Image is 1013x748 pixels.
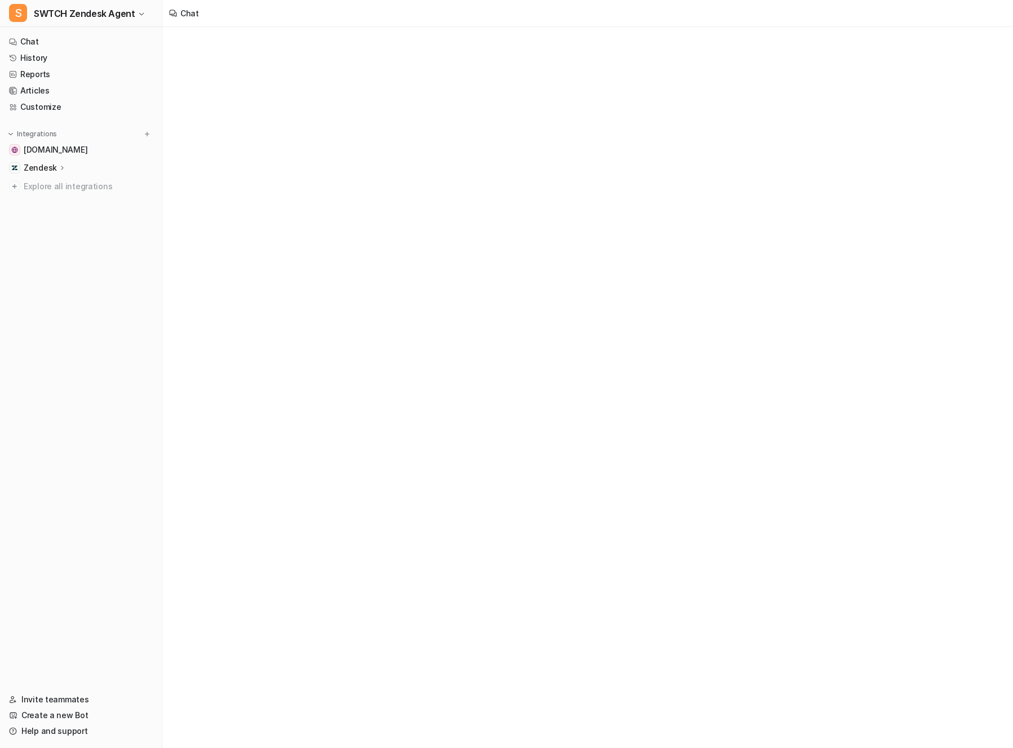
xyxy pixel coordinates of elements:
a: Explore all integrations [5,179,157,194]
img: swtchenergy.com [11,146,18,153]
img: Zendesk [11,164,18,171]
span: Explore all integrations [24,177,153,195]
div: Chat [180,7,199,19]
a: Help and support [5,723,157,739]
a: Chat [5,34,157,50]
a: Invite teammates [5,692,157,707]
a: swtchenergy.com[DOMAIN_NAME] [5,142,157,158]
p: Zendesk [24,162,57,173]
p: Integrations [17,130,57,139]
span: S [9,4,27,22]
a: Create a new Bot [5,707,157,723]
a: History [5,50,157,66]
a: Articles [5,83,157,99]
a: Customize [5,99,157,115]
span: [DOMAIN_NAME] [24,144,87,155]
img: menu_add.svg [143,130,151,138]
span: SWTCH Zendesk Agent [34,6,135,21]
button: Integrations [5,128,60,140]
img: expand menu [7,130,15,138]
a: Reports [5,66,157,82]
img: explore all integrations [9,181,20,192]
